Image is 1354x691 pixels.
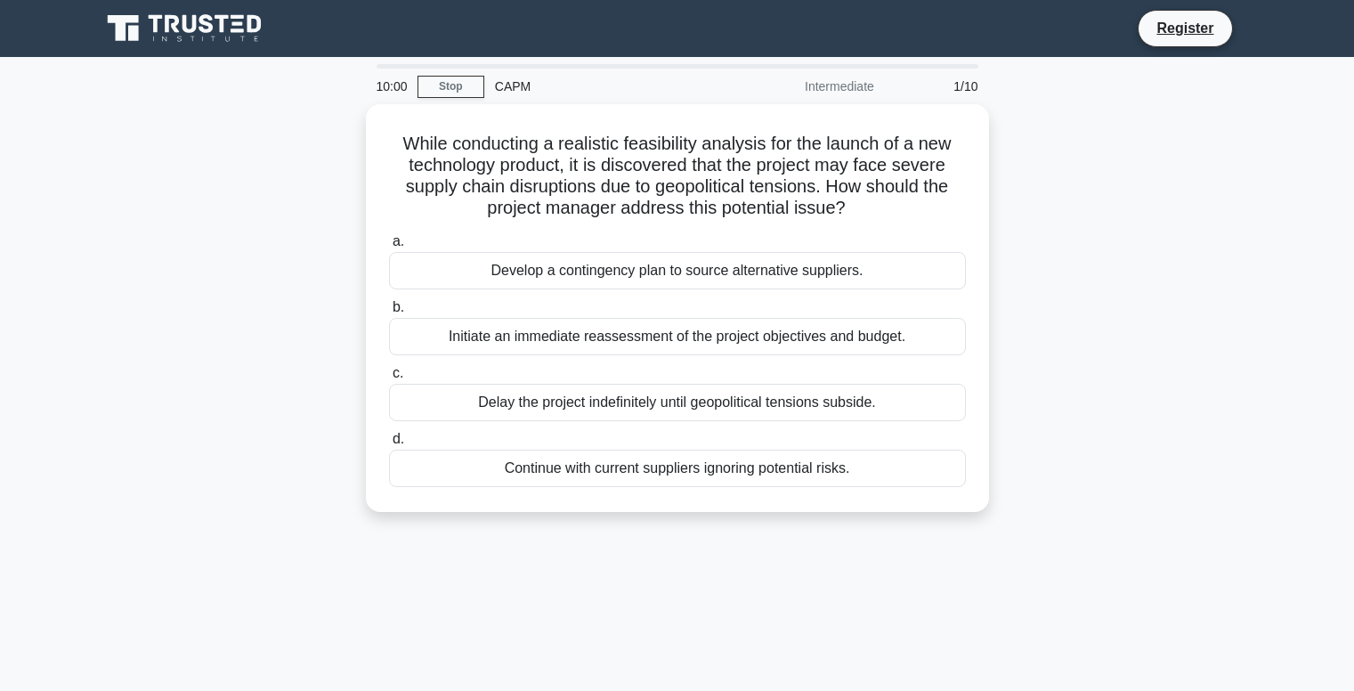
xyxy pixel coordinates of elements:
div: Delay the project indefinitely until geopolitical tensions subside. [389,384,966,421]
div: Intermediate [729,69,885,104]
a: Register [1146,17,1224,39]
div: Continue with current suppliers ignoring potential risks. [389,450,966,487]
div: Develop a contingency plan to source alternative suppliers. [389,252,966,289]
h5: While conducting a realistic feasibility analysis for the launch of a new technology product, it ... [387,133,968,220]
div: 10:00 [366,69,418,104]
span: c. [393,365,403,380]
span: a. [393,233,404,248]
div: Initiate an immediate reassessment of the project objectives and budget. [389,318,966,355]
span: b. [393,299,404,314]
div: CAPM [484,69,729,104]
div: 1/10 [885,69,989,104]
a: Stop [418,76,484,98]
span: d. [393,431,404,446]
